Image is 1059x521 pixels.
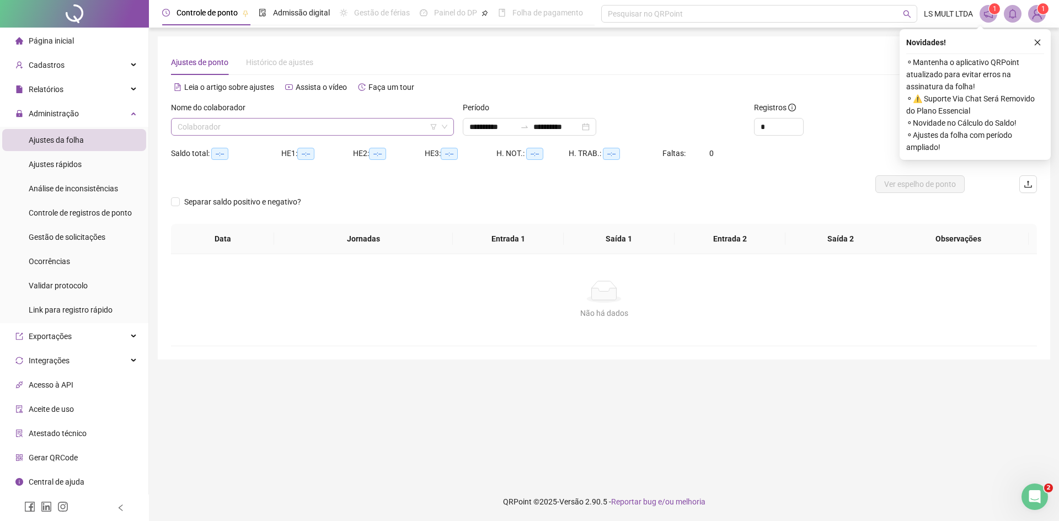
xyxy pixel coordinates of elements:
span: Faltas: [662,149,687,158]
span: ⚬ Mantenha o aplicativo QRPoint atualizado para evitar erros na assinatura da folha! [906,56,1044,93]
span: sync [15,357,23,364]
span: dashboard [420,9,427,17]
span: --:-- [526,148,543,160]
span: Folha de pagamento [512,8,583,17]
span: Gerar QRCode [29,453,78,462]
span: Leia o artigo sobre ajustes [184,83,274,92]
th: Observações [888,224,1029,254]
span: --:-- [297,148,314,160]
span: linkedin [41,501,52,512]
span: Faça um tour [368,83,414,92]
span: Ajustes de ponto [171,58,228,67]
span: Histórico de ajustes [246,58,313,67]
span: close [1034,39,1041,46]
span: Central de ajuda [29,477,84,486]
span: clock-circle [162,9,170,17]
span: Link para registro rápido [29,305,113,314]
span: Registros [754,101,796,114]
span: Página inicial [29,36,74,45]
span: pushpin [482,10,488,17]
span: --:-- [603,148,620,160]
span: --:-- [441,148,458,160]
span: history [358,83,366,91]
span: Ajustes rápidos [29,160,82,169]
span: Separar saldo positivo e negativo? [180,196,306,208]
span: Painel do DP [434,8,477,17]
th: Entrada 1 [453,224,564,254]
iframe: Intercom live chat [1021,484,1048,510]
th: Saída 2 [785,224,896,254]
span: Gestão de férias [354,8,410,17]
span: Ajustes da folha [29,136,84,144]
div: H. TRAB.: [569,147,662,160]
span: upload [1024,180,1033,189]
span: Cadastros [29,61,65,69]
div: HE 2: [353,147,425,160]
span: left [117,504,125,512]
span: 0 [709,149,714,158]
div: HE 1: [281,147,353,160]
th: Saída 1 [564,224,675,254]
span: Gestão de solicitações [29,233,105,241]
span: book [498,9,506,17]
span: Administração [29,109,79,118]
span: Aceite de uso [29,405,74,413]
span: youtube [285,83,293,91]
th: Data [171,224,274,254]
span: search [903,10,911,18]
span: Admissão digital [273,8,330,17]
span: Versão [559,497,584,506]
label: Período [463,101,496,114]
span: bell [1008,9,1018,19]
span: file [15,85,23,93]
span: info-circle [788,104,796,111]
span: Observações [897,233,1020,245]
span: qrcode [15,454,23,461]
span: Atestado técnico [29,429,87,438]
span: info-circle [15,478,23,486]
span: user-add [15,61,23,69]
span: Relatórios [29,85,63,94]
span: lock [15,110,23,117]
div: H. NOT.: [496,147,569,160]
span: solution [15,429,23,437]
span: instagram [57,501,68,512]
span: Ocorrências [29,257,70,266]
span: ⚬ Ajustes da folha com período ampliado! [906,129,1044,153]
span: api [15,381,23,389]
img: 90893 [1029,6,1045,22]
th: Jornadas [274,224,453,254]
footer: QRPoint © 2025 - 2.90.5 - [149,482,1059,521]
span: facebook [24,501,35,512]
span: filter [430,123,437,130]
span: sun [340,9,347,17]
button: Ver espelho de ponto [875,175,965,193]
span: file-done [259,9,266,17]
span: Análise de inconsistências [29,184,118,193]
span: notification [983,9,993,19]
span: Novidades ! [906,36,946,49]
div: Saldo total: [171,147,281,160]
th: Entrada 2 [675,224,785,254]
span: pushpin [242,10,249,17]
span: LS MULT LTDA [924,8,973,20]
span: home [15,37,23,45]
div: HE 3: [425,147,496,160]
span: 2 [1044,484,1053,492]
span: 1 [993,5,997,13]
span: --:-- [211,148,228,160]
span: Controle de ponto [176,8,238,17]
span: Validar protocolo [29,281,88,290]
span: ⚬ Novidade no Cálculo do Saldo! [906,117,1044,129]
div: Não há dados [184,307,1024,319]
span: 1 [1041,5,1045,13]
span: down [441,123,448,130]
span: Reportar bug e/ou melhoria [611,497,705,506]
span: Acesso à API [29,380,73,389]
sup: 1 [989,3,1000,14]
span: Exportações [29,332,72,341]
label: Nome do colaborador [171,101,253,114]
span: swap-right [520,122,529,131]
span: Assista o vídeo [296,83,347,92]
span: Controle de registros de ponto [29,208,132,217]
